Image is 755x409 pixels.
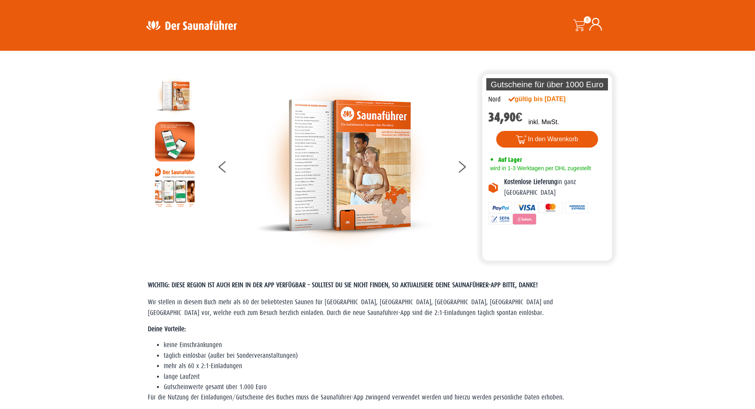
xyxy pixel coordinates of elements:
bdi: 34,90 [488,110,523,125]
li: täglich einlösbar (außer bei Sonderveranstaltungen) [164,351,608,361]
b: Kostenlose Lieferung [504,178,557,186]
div: gültig bis [DATE] [508,94,583,104]
p: Gutscheine für über 1000 Euro [486,78,608,90]
div: Nord [488,94,501,105]
span: 0 [584,16,591,23]
span: wird in 1-3 Werktagen per DHL zugestellt [488,165,591,171]
strong: Deine Vorteile: [148,325,186,333]
span: € [516,110,523,125]
img: MOCKUP-iPhone_regional [155,122,195,161]
span: WICHTIG: DIESE REGION IST AUCH REIN IN DER APP VERFÜGBAR – SOLLTEST DU SIE NICHT FINDEN, SO AKTUA... [148,281,538,289]
li: mehr als 60 x 2:1-Einladungen [164,361,608,371]
p: in ganz [GEOGRAPHIC_DATA] [504,177,606,198]
span: Wir stellen in diesem Buch mehr als 60 der beliebtesten Saunen für [GEOGRAPHIC_DATA], [GEOGRAPHIC... [148,298,553,316]
button: In den Warenkorb [496,131,598,148]
li: Gutscheinwerte gesamt über 1.000 Euro [164,382,608,392]
span: Auf Lager [498,156,522,163]
img: der-saunafuehrer-2025-nord [155,76,195,116]
p: Für die Nutzung der Einladungen/Gutscheine des Buches muss die Saunaführer-App zwingend verwendet... [148,392,608,403]
img: der-saunafuehrer-2025-nord [256,76,434,255]
img: Anleitung7tn [155,167,195,207]
p: inkl. MwSt. [528,117,559,127]
li: lange Laufzeit [164,372,608,382]
li: keine Einschränkungen [164,340,608,350]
